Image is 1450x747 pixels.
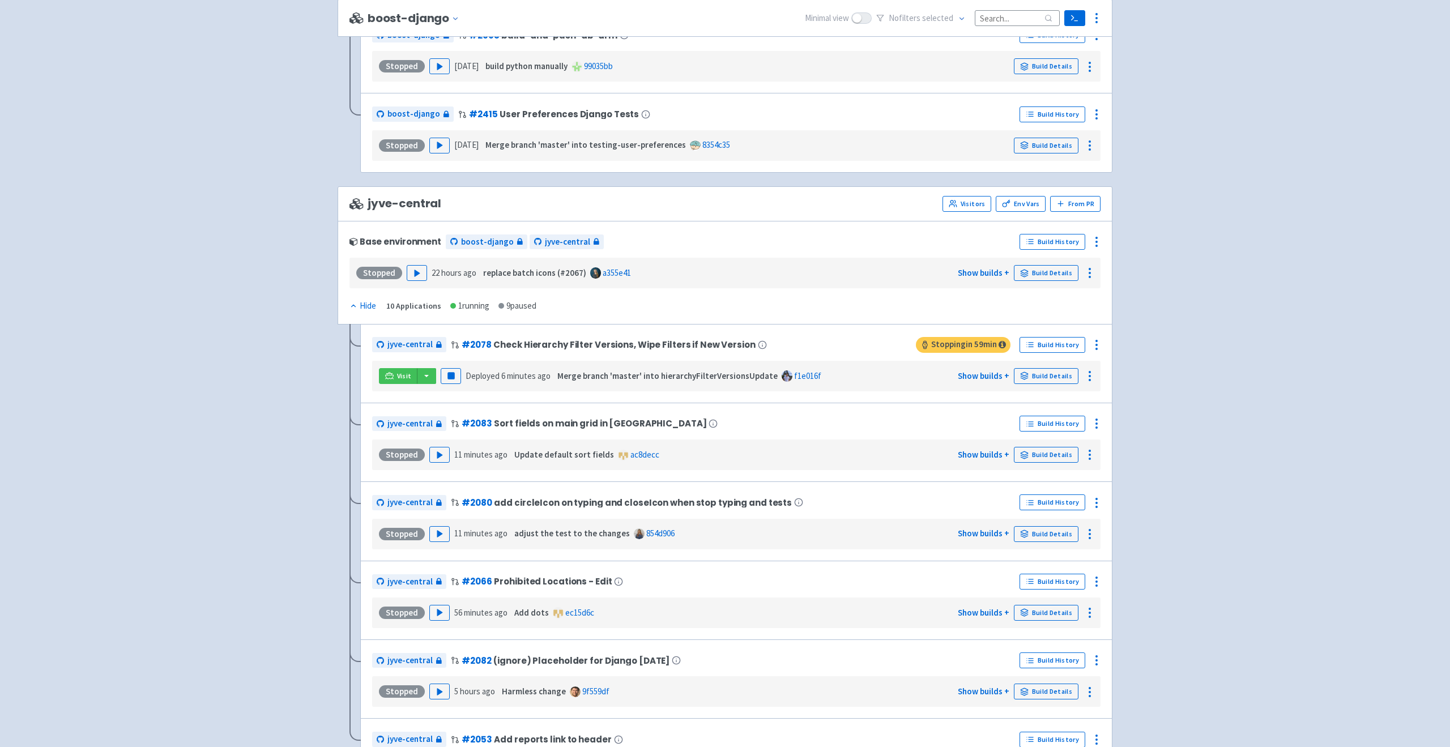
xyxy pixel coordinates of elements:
[958,370,1009,381] a: Show builds +
[432,267,476,278] time: 22 hours ago
[1014,368,1078,384] a: Build Details
[1014,447,1078,463] a: Build Details
[1020,574,1085,590] a: Build History
[372,653,446,668] a: jyve-central
[565,607,594,618] a: ec15d6c
[958,528,1009,539] a: Show builds +
[1050,196,1101,212] button: From PR
[349,237,441,246] div: Base environment
[429,138,450,153] button: Play
[1014,605,1078,621] a: Build Details
[958,267,1009,278] a: Show builds +
[379,449,425,461] div: Stopped
[1020,416,1085,432] a: Build History
[379,139,425,152] div: Stopped
[429,526,450,542] button: Play
[1020,652,1085,668] a: Build History
[1014,526,1078,542] a: Build Details
[494,498,792,507] span: add circleIcon on typing and closeIcon when stop typing and tests
[462,733,492,745] a: #2053
[379,368,417,384] a: Visit
[372,574,446,590] a: jyve-central
[372,106,454,122] a: boost-django
[1020,494,1085,510] a: Build History
[379,528,425,540] div: Stopped
[702,139,730,150] a: 8354c35
[379,685,425,698] div: Stopped
[483,267,586,278] strong: replace batch icons (#2067)
[545,236,590,249] span: jyve-central
[466,370,551,381] span: Deployed
[407,265,427,281] button: Play
[454,139,479,150] time: [DATE]
[1014,58,1078,74] a: Build Details
[462,339,491,351] a: #2078
[1014,138,1078,153] a: Build Details
[387,733,433,746] span: jyve-central
[397,372,412,381] span: Visit
[1014,265,1078,281] a: Build Details
[494,419,706,428] span: Sort fields on main grid in [GEOGRAPHIC_DATA]
[349,300,376,313] div: Hide
[387,496,433,509] span: jyve-central
[387,575,433,588] span: jyve-central
[494,735,611,744] span: Add reports link to header
[454,686,495,697] time: 5 hours ago
[646,528,675,539] a: 854d906
[450,300,489,313] div: 1 running
[356,267,402,279] div: Stopped
[500,109,639,119] span: User Preferences Django Tests
[996,196,1046,212] a: Env Vars
[493,340,755,349] span: Check Hierarchy Filter Versions, Wipe Filters if New Version
[501,370,551,381] time: 6 minutes ago
[379,60,425,72] div: Stopped
[454,528,507,539] time: 11 minutes ago
[1020,106,1085,122] a: Build History
[557,370,778,381] strong: Merge branch 'master' into hierarchyFilterVersionsUpdate
[379,607,425,619] div: Stopped
[1064,10,1085,26] a: Terminal
[494,577,612,586] span: Prohibited Locations - Edit
[1020,234,1085,250] a: Build History
[485,61,568,71] strong: build python manually
[429,447,450,463] button: Play
[349,197,441,210] span: jyve-central
[493,656,669,665] span: (ignore) Placeholder for Django [DATE]
[514,449,614,460] strong: Update default sort fields
[502,686,566,697] strong: Harmless change
[916,337,1010,353] span: Stopping in 59 min
[372,416,446,432] a: jyve-central
[1020,337,1085,353] a: Build History
[584,61,613,71] a: 99035bb
[372,337,446,352] a: jyve-central
[462,497,492,509] a: #2080
[454,61,479,71] time: [DATE]
[368,12,464,25] button: boost-django
[485,139,686,150] strong: Merge branch 'master' into testing-user-preferences
[498,300,536,313] div: 9 paused
[454,607,507,618] time: 56 minutes ago
[630,449,659,460] a: ac8decc
[461,236,514,249] span: boost-django
[958,607,1009,618] a: Show builds +
[387,338,433,351] span: jyve-central
[794,370,821,381] a: f1e016f
[469,108,497,120] a: #2415
[429,605,450,621] button: Play
[603,267,631,278] a: a355e41
[441,368,461,384] button: Pause
[387,417,433,430] span: jyve-central
[446,234,527,250] a: boost-django
[975,10,1060,25] input: Search...
[1014,684,1078,699] a: Build Details
[889,12,953,25] span: No filter s
[454,449,507,460] time: 11 minutes ago
[387,108,440,121] span: boost-django
[958,686,1009,697] a: Show builds +
[387,654,433,667] span: jyve-central
[372,732,446,747] a: jyve-central
[530,234,604,250] a: jyve-central
[462,575,492,587] a: #2066
[462,417,492,429] a: #2083
[582,686,609,697] a: 9f559df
